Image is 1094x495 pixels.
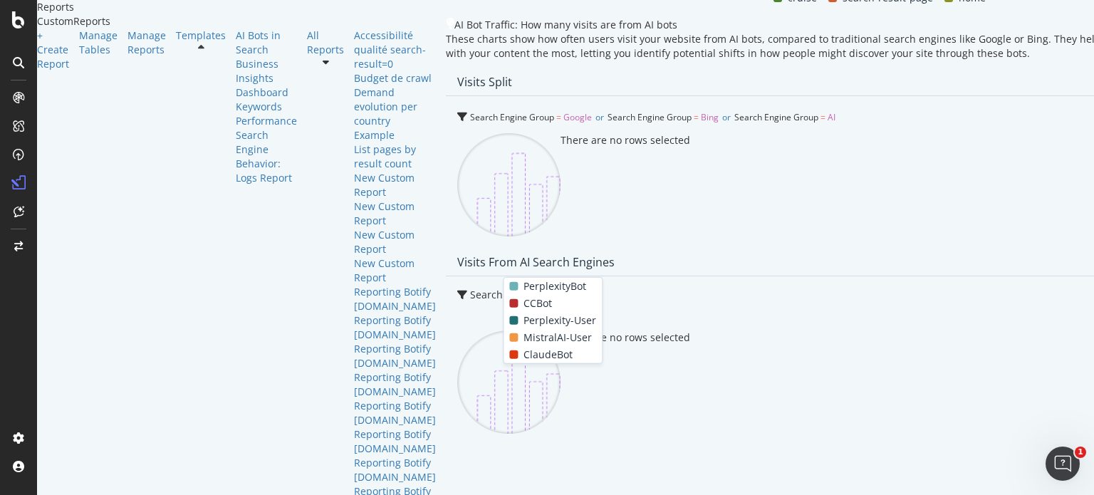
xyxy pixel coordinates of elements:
div: There are no rows selected [561,330,690,345]
span: = [556,111,561,123]
a: New Custom Report [354,228,436,256]
span: Search Engine Group [470,111,554,123]
a: Templates [176,28,226,43]
span: AI [828,111,835,123]
div: Visits Split [457,75,512,89]
img: CKGWtfuM.png [457,133,561,236]
span: Google [563,111,592,123]
a: All Reports [307,28,344,57]
a: Search Engine Behavior: Logs Report [236,128,297,185]
div: Reporting Botify clickandboat.com [354,285,436,313]
img: CKGWtfuM.png [457,330,561,434]
a: New Custom Report [354,199,436,228]
span: Perplexity-User [523,312,596,329]
a: New Custom Report [354,171,436,199]
div: Reporting Botify clickandboat.com [354,370,436,399]
span: or [595,111,604,123]
a: Reporting Botify [DOMAIN_NAME] [354,342,436,370]
span: or [722,111,731,123]
a: Budget de crawl [354,71,436,85]
span: CCBot [523,295,552,312]
div: There are no rows selected [561,133,690,147]
span: = [820,111,825,123]
a: Reporting Botify [DOMAIN_NAME] [354,456,436,484]
div: Reporting Botify clickandboat.com [354,427,436,456]
span: MistralAI-User [523,329,592,346]
div: Visits from AI Search Engines [457,255,615,269]
a: Reporting Botify [DOMAIN_NAME] [354,285,436,313]
a: Keywords Performance [236,100,297,128]
a: Demand evolution per country [354,85,436,128]
span: = [694,111,699,123]
div: Reporting Botify clickandboat.com [354,399,436,427]
div: CustomReports [37,14,446,28]
a: Business Insights Dashboard [236,57,297,100]
div: Reporting Botify clickandboat.com [354,342,436,370]
span: PerplexityBot [523,278,586,295]
a: Reporting Botify [DOMAIN_NAME] [354,399,436,427]
a: Manage Tables [79,28,118,57]
a: Reporting Botify [DOMAIN_NAME] [354,370,436,399]
span: 1 [1075,447,1086,458]
a: Example [354,128,436,142]
a: AI Bots in Search [236,28,297,57]
div: Reporting Botify clickandboat.com [354,313,436,342]
span: ClaudeBot [523,346,573,363]
span: Bing [701,111,719,123]
span: Search Engine Group [608,111,692,123]
a: New Custom Report [354,256,436,285]
iframe: Intercom live chat [1046,447,1080,481]
span: Search Engine Group [734,111,818,123]
a: Manage Reports [127,28,166,57]
a: Reporting Botify [DOMAIN_NAME] [354,427,436,456]
div: Reporting Botify clickandboat.com [354,456,436,484]
a: Reporting Botify [DOMAIN_NAME] [354,313,436,342]
div: AI Bot Traffic: How many visits are from AI bots [454,18,677,32]
a: + Create Report [37,28,69,71]
a: List pages by result count [354,142,436,171]
a: Accessibilité qualité search-result=0 [354,28,436,71]
span: Search Engine Group [470,288,571,301]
